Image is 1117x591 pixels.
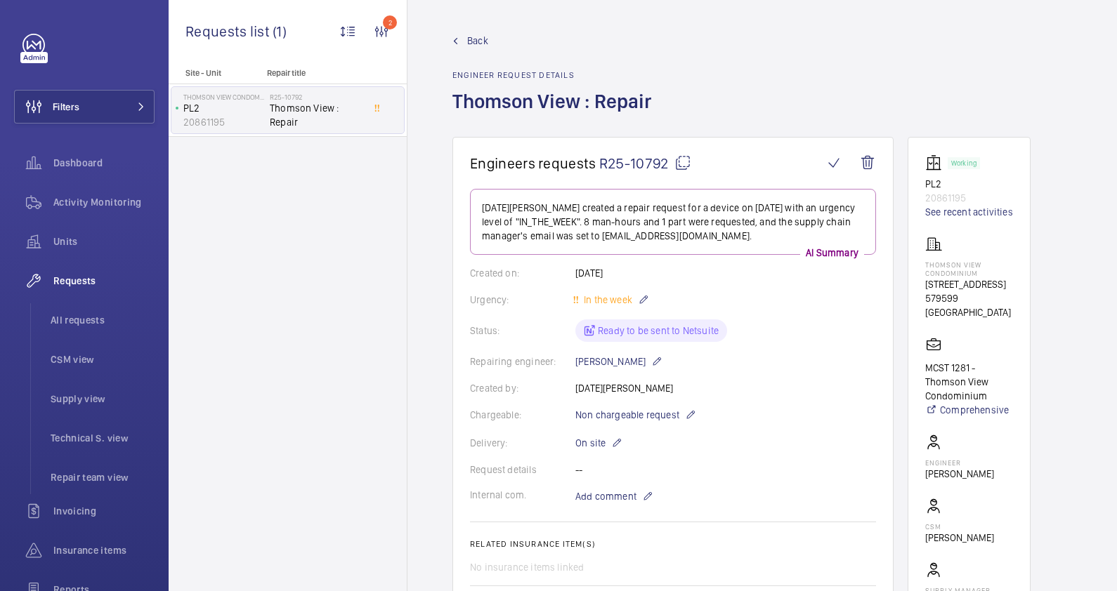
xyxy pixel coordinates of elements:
[925,191,1013,205] p: 20861195
[925,154,948,171] img: elevator.svg
[270,93,362,101] h2: R25-10792
[53,195,155,209] span: Activity Monitoring
[925,291,1013,319] p: 579599 [GEOGRAPHIC_DATA]
[452,88,660,137] h1: Thomson View : Repair
[51,431,155,445] span: Technical S. view
[925,522,994,531] p: CSM
[951,161,976,166] p: Working
[169,68,261,78] p: Site - Unit
[470,539,876,549] h2: Related insurance item(s)
[51,313,155,327] span: All requests
[53,100,79,114] span: Filters
[925,260,1013,277] p: Thomson View Condominium
[581,294,632,305] span: In the week
[599,154,691,172] span: R25-10792
[185,22,273,40] span: Requests list
[925,403,1013,417] a: Comprehensive
[800,246,864,260] p: AI Summary
[53,156,155,170] span: Dashboard
[575,408,679,422] span: Non chargeable request
[53,504,155,518] span: Invoicing
[53,274,155,288] span: Requests
[925,458,994,467] p: Engineer
[575,353,662,370] p: [PERSON_NAME]
[575,434,622,451] p: On site
[925,277,1013,291] p: [STREET_ADDRESS]
[183,93,264,101] p: Thomson View Condominium
[925,361,1013,403] p: MCST 1281 - Thomson View Condominium
[183,115,264,129] p: 20861195
[14,90,155,124] button: Filters
[925,467,994,481] p: [PERSON_NAME]
[925,531,994,545] p: [PERSON_NAME]
[452,70,660,80] h2: Engineer request details
[51,392,155,406] span: Supply view
[270,101,362,129] span: Thomson View : Repair
[183,101,264,115] p: PL2
[925,205,1013,219] a: See recent activities
[51,470,155,484] span: Repair team view
[51,352,155,366] span: CSM view
[53,543,155,557] span: Insurance items
[467,34,488,48] span: Back
[925,177,1013,191] p: PL2
[53,234,155,248] span: Units
[267,68,360,78] p: Repair title
[575,489,636,503] span: Add comment
[470,154,596,172] span: Engineers requests
[482,201,864,243] p: [DATE][PERSON_NAME] created a repair request for a device on [DATE] with an urgency level of "IN_...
